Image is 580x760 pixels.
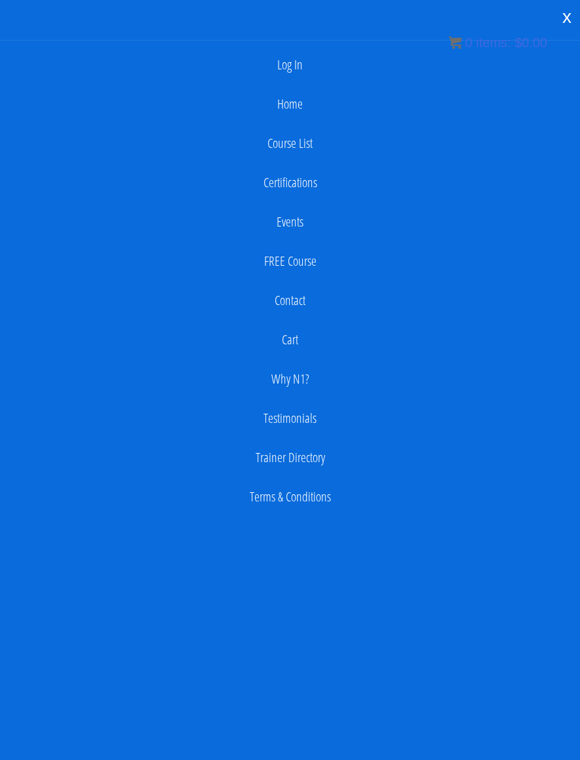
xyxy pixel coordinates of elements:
a: Testimonials [7,405,573,431]
a: Certifications [7,170,573,196]
a: Course List [7,130,573,156]
a: Trainer Directory [7,444,573,471]
a: Why N1? [7,366,573,392]
span: $ [515,35,522,50]
span: items: [476,35,511,50]
a: Events [7,209,573,235]
a: FREE Course [7,248,573,274]
div: x [554,3,580,31]
a: Contact [7,287,573,314]
a: Log In [7,52,573,78]
bdi: 0.00 [515,35,547,50]
span: 0 [465,35,472,50]
a: Home [7,91,573,117]
img: icon11.png [449,36,462,49]
a: Terms & Conditions [7,484,573,510]
a: 0 items: $0.00 [449,35,547,50]
a: Cart [7,327,573,353]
